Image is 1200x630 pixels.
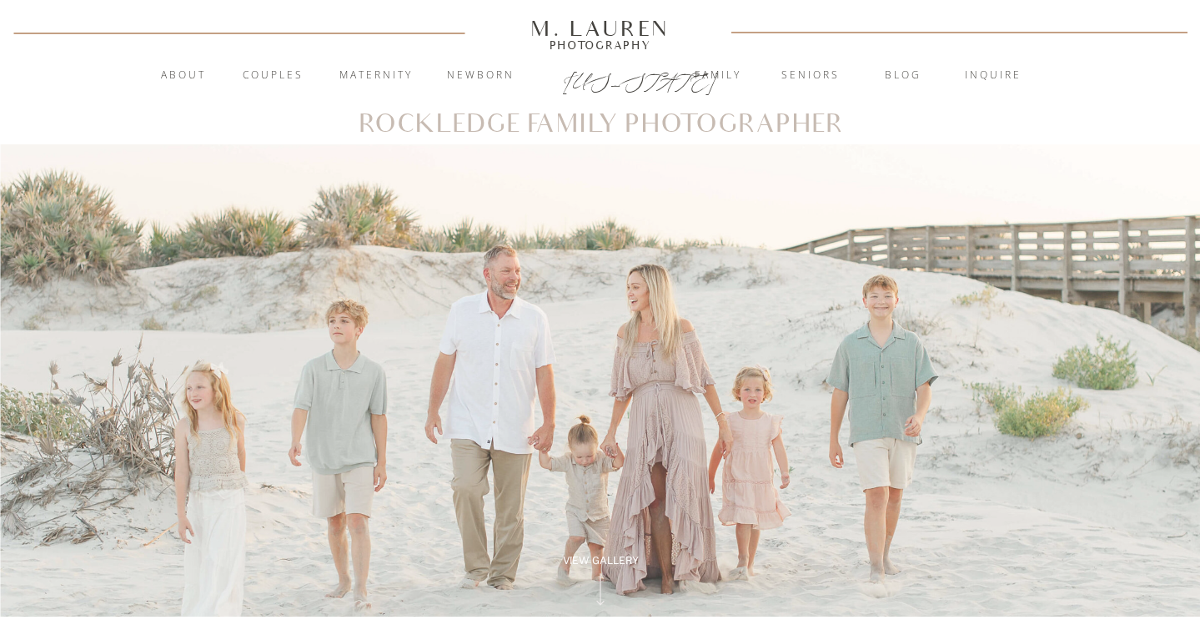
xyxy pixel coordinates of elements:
[948,68,1038,84] a: inquire
[563,68,639,88] a: [US_STATE]
[545,553,658,568] a: View Gallery
[331,68,421,84] a: Maternity
[152,68,216,84] a: About
[673,68,763,84] a: Family
[858,68,948,84] a: blog
[358,113,844,137] h1: Rockledge Family Photographer
[436,68,526,84] a: Newborn
[228,68,319,84] a: Couples
[766,68,856,84] a: Seniors
[524,41,677,49] a: Photography
[481,19,720,38] a: M. Lauren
